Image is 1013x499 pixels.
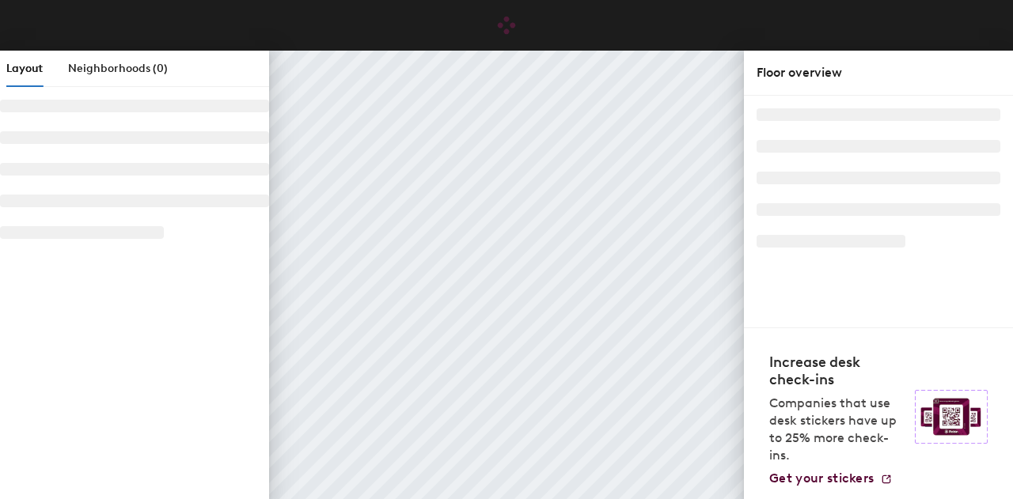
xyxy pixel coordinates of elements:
div: Floor overview [757,63,1000,82]
p: Companies that use desk stickers have up to 25% more check-ins. [769,395,905,464]
span: Get your stickers [769,471,874,486]
h4: Increase desk check-ins [769,353,905,388]
span: Neighborhoods (0) [68,62,168,75]
a: Get your stickers [769,471,893,486]
span: Layout [6,62,43,75]
img: Sticker logo [915,390,988,444]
